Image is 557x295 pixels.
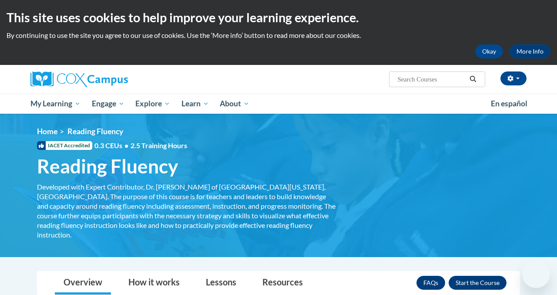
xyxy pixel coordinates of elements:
[94,141,187,150] span: 0.3 CEUs
[120,271,188,295] a: How it works
[7,9,550,26] h2: This site uses cookies to help improve your learning experience.
[135,98,170,109] span: Explore
[491,99,527,108] span: En español
[449,276,507,290] button: Enroll
[92,98,124,109] span: Engage
[30,98,81,109] span: My Learning
[220,98,249,109] span: About
[215,94,255,114] a: About
[397,74,466,85] input: Search Courses
[67,127,123,136] span: Reading Fluency
[416,276,445,290] a: FAQs
[7,31,550,40] p: By continuing to use the site you agree to our use of cookies. Use the ‘More info’ button to read...
[181,98,209,109] span: Learn
[37,182,337,240] div: Developed with Expert Contributor, Dr. [PERSON_NAME] of [GEOGRAPHIC_DATA][US_STATE], [GEOGRAPHIC_...
[30,71,187,87] a: Cox Campus
[131,141,187,149] span: 2.5 Training Hours
[500,71,527,85] button: Account Settings
[254,271,312,295] a: Resources
[176,94,215,114] a: Learn
[24,94,533,114] div: Main menu
[466,74,480,85] button: Search
[510,44,550,58] a: More Info
[475,44,503,58] button: Okay
[197,271,245,295] a: Lessons
[485,95,533,113] a: En español
[37,141,92,150] span: IACET Accredited
[55,271,111,295] a: Overview
[30,71,128,87] img: Cox Campus
[130,94,176,114] a: Explore
[522,260,550,288] iframe: Button to launch messaging window
[37,127,57,136] a: Home
[124,141,128,149] span: •
[37,155,178,178] span: Reading Fluency
[86,94,130,114] a: Engage
[25,94,86,114] a: My Learning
